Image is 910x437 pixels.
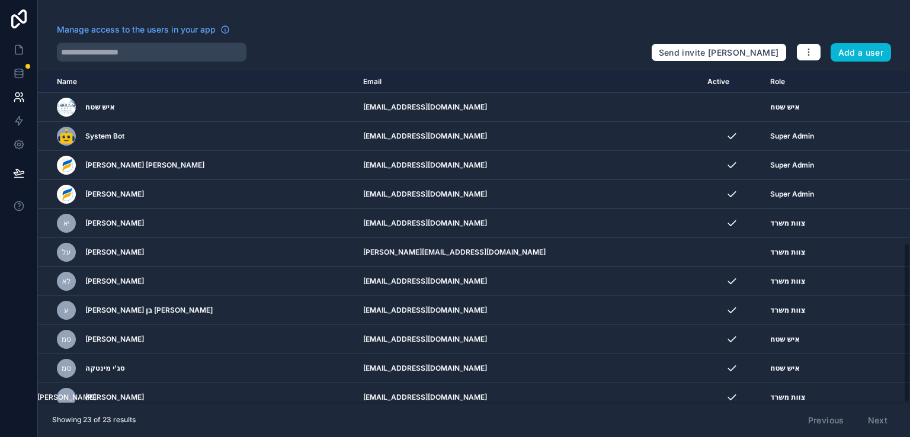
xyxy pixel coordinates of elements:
span: Super Admin [770,131,814,141]
td: [EMAIL_ADDRESS][DOMAIN_NAME] [356,122,700,151]
span: צוות משרד [770,277,805,286]
span: סג'י מינטקה [85,364,125,373]
td: [EMAIL_ADDRESS][DOMAIN_NAME] [356,267,700,296]
span: [PERSON_NAME] [85,189,144,199]
a: Manage access to the users in your app [57,24,230,36]
td: [EMAIL_ADDRESS][DOMAIN_NAME] [356,209,700,238]
span: ע [64,306,69,315]
span: צוות משרד [770,393,805,402]
span: צוות משרד [770,218,805,228]
td: [EMAIL_ADDRESS][DOMAIN_NAME] [356,151,700,180]
div: scrollable content [38,71,910,403]
td: [EMAIL_ADDRESS][DOMAIN_NAME] [356,93,700,122]
span: [PERSON_NAME] בן [PERSON_NAME] [85,306,213,315]
th: Email [356,71,700,93]
span: [PERSON_NAME] [85,393,144,402]
span: Manage access to the users in your app [57,24,216,36]
span: [PERSON_NAME] [85,277,144,286]
span: צוות משרד [770,248,805,257]
span: [PERSON_NAME] [85,248,144,257]
span: Super Admin [770,189,814,199]
span: סמ [62,364,71,373]
td: [EMAIL_ADDRESS][DOMAIN_NAME] [356,296,700,325]
span: איש שטח [85,102,115,112]
span: איש שטח [770,335,800,344]
span: System Bot [85,131,124,141]
span: איש שטח [770,102,800,112]
span: [PERSON_NAME] [85,335,144,344]
span: על [62,248,71,257]
button: Send invite [PERSON_NAME] [651,43,787,62]
span: Showing 23 of 23 results [52,415,136,425]
td: [EMAIL_ADDRESS][DOMAIN_NAME] [356,325,700,354]
td: [PERSON_NAME][EMAIL_ADDRESS][DOMAIN_NAME] [356,238,700,267]
span: [PERSON_NAME] [37,393,96,402]
th: Active [700,71,763,93]
button: Add a user [831,43,892,62]
td: [EMAIL_ADDRESS][DOMAIN_NAME] [356,383,700,412]
span: יא [63,218,70,228]
span: לא [62,277,71,286]
span: Super Admin [770,160,814,170]
span: [PERSON_NAME] [PERSON_NAME] [85,160,204,170]
td: [EMAIL_ADDRESS][DOMAIN_NAME] [356,180,700,209]
span: סמ [62,335,71,344]
span: צוות משרד [770,306,805,315]
th: Role [763,71,864,93]
span: איש שטח [770,364,800,373]
span: [PERSON_NAME] [85,218,144,228]
td: [EMAIL_ADDRESS][DOMAIN_NAME] [356,354,700,383]
th: Name [38,71,356,93]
